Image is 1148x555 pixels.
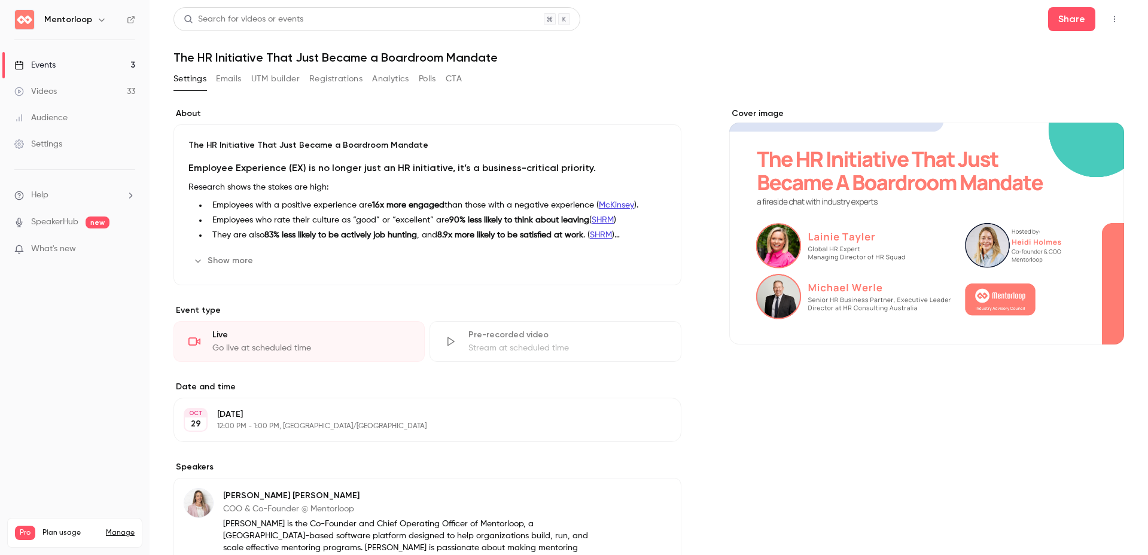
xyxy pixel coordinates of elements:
strong: 16x more engaged [372,201,444,209]
div: Go live at scheduled time [212,342,410,354]
div: Pre-recorded videoStream at scheduled time [430,321,681,362]
label: About [173,108,681,120]
span: new [86,216,109,228]
li: help-dropdown-opener [14,189,135,202]
img: Heidi Holmes [184,489,213,517]
strong: 83% less likely to be actively job hunting [264,231,417,239]
a: McKinsey [599,201,634,209]
p: 29 [191,418,201,430]
li: Employees with a positive experience are than those with a negative experience ( ). [208,199,666,212]
div: Search for videos or events [184,13,303,26]
label: Date and time [173,381,681,393]
a: SHRM [590,231,612,239]
div: Videos [14,86,57,97]
span: Pro [15,526,35,540]
p: The HR Initiative That Just Became a Boardroom Mandate [188,139,666,151]
strong: 90% less likely to think about leaving [449,216,589,224]
p: 12:00 PM - 1:00 PM, [GEOGRAPHIC_DATA]/[GEOGRAPHIC_DATA] [217,422,618,431]
span: What's new [31,243,76,255]
button: Registrations [309,69,363,89]
div: Stream at scheduled time [468,342,666,354]
p: [PERSON_NAME] [PERSON_NAME] [223,490,604,502]
p: [DATE] [217,408,618,420]
li: Employees who rate their culture as “good” or “excellent” are ( ) [208,214,666,227]
button: Settings [173,69,206,89]
h6: Mentorloop [44,14,92,26]
p: Research shows the stakes are high: [188,180,666,194]
button: UTM builder [251,69,300,89]
div: Settings [14,138,62,150]
button: Analytics [372,69,409,89]
div: Audience [14,112,68,124]
strong: 8.9x more likely to be satisfied at work [437,231,583,239]
p: Event type [173,304,681,316]
label: Speakers [173,461,681,473]
div: OCT [185,409,206,417]
button: Emails [216,69,241,89]
p: COO & Co-Founder @ Mentorloop [223,503,604,515]
span: Help [31,189,48,202]
button: CTA [446,69,462,89]
h1: The HR Initiative That Just Became a Boardroom Mandate [173,50,1124,65]
img: Mentorloop [15,10,34,29]
div: Events [14,59,56,71]
button: Show more [188,251,260,270]
button: Polls [419,69,436,89]
a: Manage [106,528,135,538]
label: Cover image [729,108,1124,120]
section: Cover image [729,108,1124,344]
h2: Employee Experience (EX) is no longer just an HR initiative, it’s a business-critical priority. [188,161,666,175]
li: They are also , and . ( ) [208,229,666,242]
button: Share [1048,7,1095,31]
div: Pre-recorded video [468,329,666,341]
div: Live [212,329,410,341]
span: Plan usage [42,528,99,538]
a: SpeakerHub [31,216,78,228]
a: SHRM [592,216,614,224]
div: LiveGo live at scheduled time [173,321,425,362]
